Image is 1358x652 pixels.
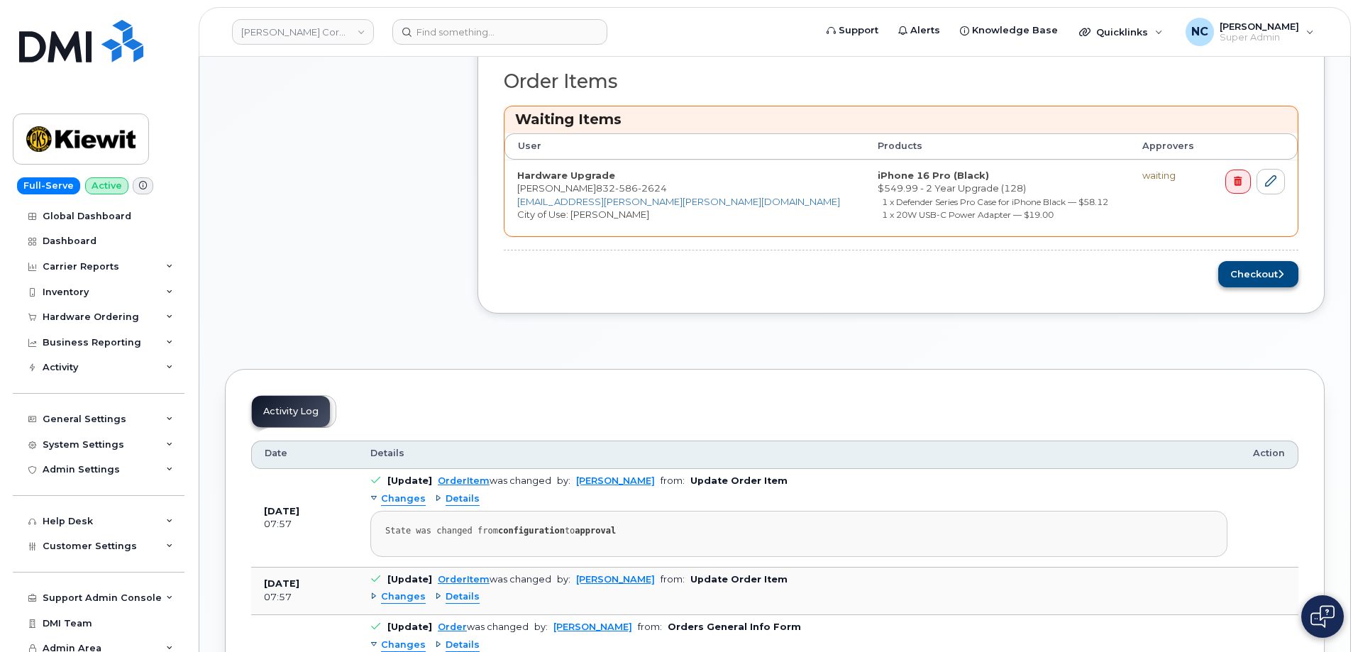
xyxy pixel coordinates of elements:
span: Super Admin [1220,32,1299,43]
a: Support [817,16,888,45]
button: Checkout [1218,261,1298,287]
a: OrderItem [438,574,490,585]
strong: approval [575,526,616,536]
span: from: [638,621,662,632]
span: Support [839,23,878,38]
span: Details [446,590,480,604]
b: [Update] [387,621,432,632]
span: Knowledge Base [972,23,1058,38]
a: [PERSON_NAME] [576,574,655,585]
span: [PERSON_NAME] [1220,21,1299,32]
strong: Hardware Upgrade [517,170,615,181]
th: Products [865,133,1130,159]
span: 586 [615,182,638,194]
h3: Waiting Items [515,110,1287,129]
small: 1 x 20W USB-C Power Adapter — $19.00 [882,209,1054,220]
b: [DATE] [264,578,299,589]
span: Details [446,492,480,506]
span: from: [661,475,685,486]
div: 07:57 [264,518,345,531]
span: by: [534,621,548,632]
td: [PERSON_NAME] City of Use: [PERSON_NAME] [504,160,865,236]
div: was changed [438,621,529,632]
td: $549.99 - 2 Year Upgrade (128) [865,160,1130,236]
b: Update Order Item [690,574,788,585]
span: 832 [596,182,667,194]
span: Details [370,447,404,460]
span: Quicklinks [1096,26,1148,38]
span: Changes [381,639,426,652]
h2: Order Items [504,71,1298,92]
strong: iPhone 16 Pro (Black) [878,170,989,181]
th: User [504,133,865,159]
input: Find something... [392,19,607,45]
b: [Update] [387,574,432,585]
div: 07:57 [264,591,345,604]
span: Date [265,447,287,460]
div: Quicklinks [1069,18,1173,46]
span: by: [557,475,570,486]
div: waiting [1142,169,1197,182]
span: Alerts [910,23,940,38]
a: [PERSON_NAME] [576,475,655,486]
b: Orders General Info Form [668,621,801,632]
b: [Update] [387,475,432,486]
a: Knowledge Base [950,16,1068,45]
span: by: [557,574,570,585]
th: Action [1240,441,1298,469]
a: [PERSON_NAME] [553,621,632,632]
div: was changed [438,475,551,486]
a: Kiewit Corporation [232,19,374,45]
div: Nicholas Capella [1176,18,1324,46]
small: 1 x Defender Series Pro Case for iPhone Black — $58.12 [882,197,1108,207]
th: Approvers [1130,133,1210,159]
a: Alerts [888,16,950,45]
img: Open chat [1310,605,1335,628]
b: [DATE] [264,506,299,516]
div: State was changed from to [385,526,1213,536]
b: Update Order Item [690,475,788,486]
a: OrderItem [438,475,490,486]
strong: configuration [498,526,565,536]
span: Details [446,639,480,652]
span: 2624 [638,182,667,194]
a: [EMAIL_ADDRESS][PERSON_NAME][PERSON_NAME][DOMAIN_NAME] [517,196,840,207]
div: was changed [438,574,551,585]
span: Changes [381,590,426,604]
span: Changes [381,492,426,506]
span: from: [661,574,685,585]
span: NC [1191,23,1208,40]
a: Order [438,621,467,632]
